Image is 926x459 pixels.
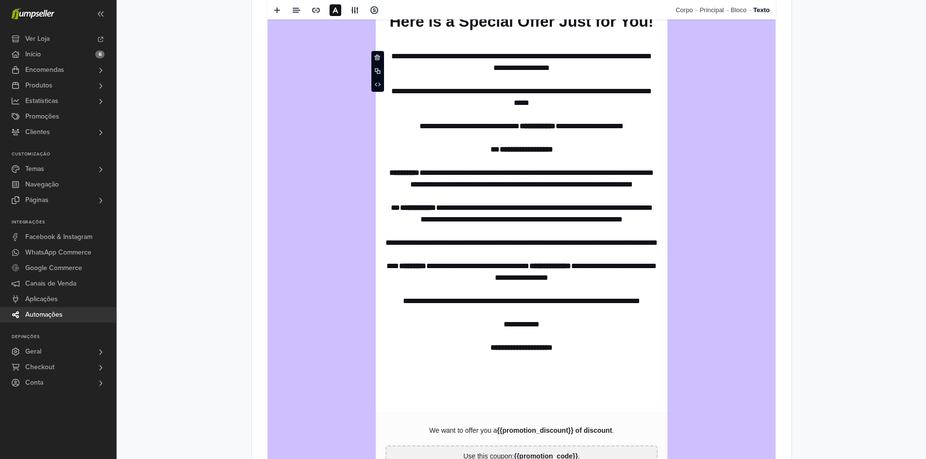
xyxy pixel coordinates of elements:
[25,344,41,359] span: Geral
[25,307,63,323] span: Automações
[25,375,43,391] span: Conta
[118,5,390,22] p: {{store_name}}
[12,220,116,225] p: Integrações
[25,31,50,47] span: Ver Loja
[25,276,76,291] span: Canais de Venda
[25,62,64,78] span: Encomendas
[25,93,58,109] span: Estatísticas
[25,109,59,124] span: Promoções
[118,54,390,72] p: Here is a Special Offer Just for You!
[25,78,52,93] span: Produtos
[25,359,54,375] span: Checkout
[12,334,116,340] p: Definições
[12,152,116,157] p: Customização
[25,260,82,276] span: Google Commerce
[95,51,105,58] span: 6
[25,245,91,260] span: WhatsApp Commerce
[25,124,50,140] span: Clientes
[25,229,92,245] span: Facebook & Instagram
[25,47,41,62] span: Início
[25,161,44,177] span: Temas
[25,291,58,307] span: Aplicações
[25,177,59,192] span: Navegação
[25,192,49,208] span: Páginas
